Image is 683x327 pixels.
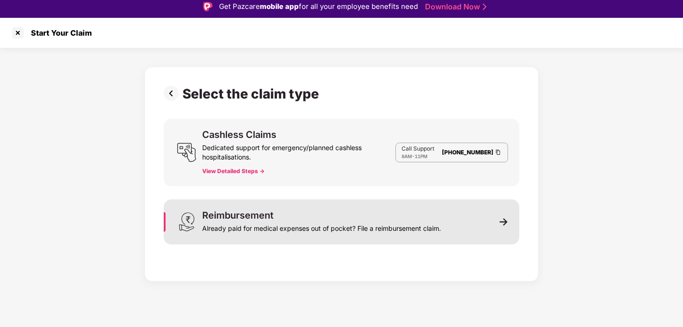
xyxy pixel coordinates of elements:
[425,2,484,12] a: Download Now
[202,167,265,175] button: View Detailed Steps ->
[442,149,493,156] a: [PHONE_NUMBER]
[25,28,92,38] div: Start Your Claim
[415,153,427,159] span: 11PM
[177,212,197,232] img: svg+xml;base64,PHN2ZyB3aWR0aD0iMjQiIGhlaWdodD0iMzEiIHZpZXdCb3g9IjAgMCAyNCAzMSIgZmlsbD0ibm9uZSIgeG...
[402,153,412,159] span: 8AM
[219,1,418,12] div: Get Pazcare for all your employee benefits need
[202,139,395,162] div: Dedicated support for emergency/planned cashless hospitalisations.
[483,2,486,12] img: Stroke
[202,220,441,233] div: Already paid for medical expenses out of pocket? File a reimbursement claim.
[402,152,434,160] div: -
[202,130,276,139] div: Cashless Claims
[500,218,508,226] img: svg+xml;base64,PHN2ZyB3aWR0aD0iMTEiIGhlaWdodD0iMTEiIHZpZXdCb3g9IjAgMCAxMSAxMSIgZmlsbD0ibm9uZSIgeG...
[202,211,273,220] div: Reimbursement
[203,2,212,11] img: Logo
[182,86,323,102] div: Select the claim type
[177,143,197,162] img: svg+xml;base64,PHN2ZyB3aWR0aD0iMjQiIGhlaWdodD0iMjUiIHZpZXdCb3g9IjAgMCAyNCAyNSIgZmlsbD0ibm9uZSIgeG...
[402,145,434,152] p: Call Support
[494,148,502,156] img: Clipboard Icon
[164,86,182,101] img: svg+xml;base64,PHN2ZyBpZD0iUHJldi0zMngzMiIgeG1sbnM9Imh0dHA6Ly93d3cudzMub3JnLzIwMDAvc3ZnIiB3aWR0aD...
[260,2,299,11] strong: mobile app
